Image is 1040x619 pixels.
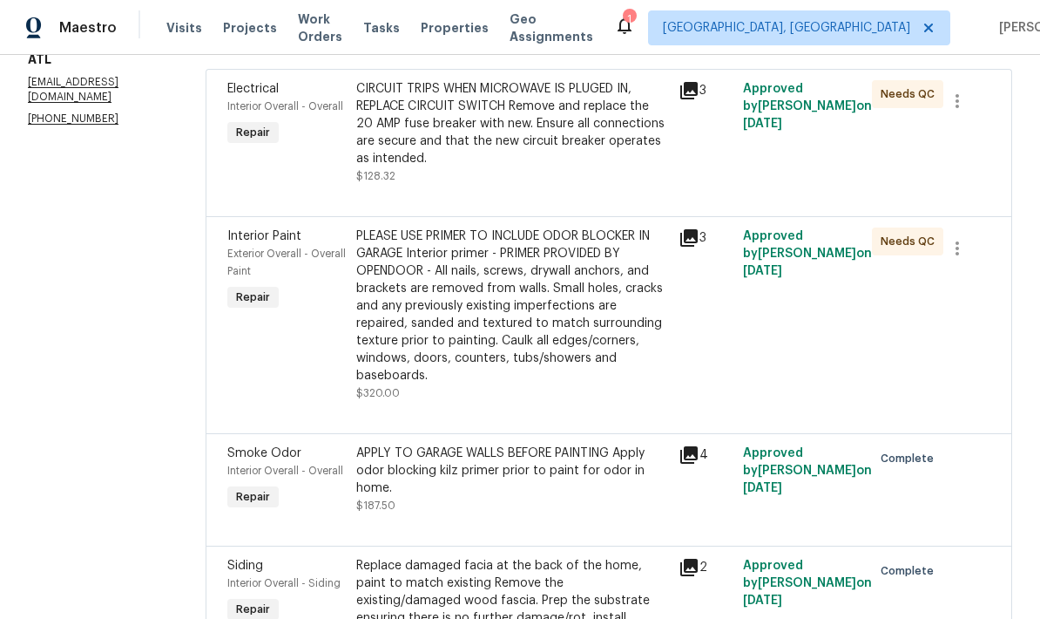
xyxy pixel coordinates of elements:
[356,228,668,384] div: PLEASE USE PRIMER TO INCLUDE ODOR BLOCKER IN GARAGE Interior primer - PRIMER PROVIDED BY OPENDOOR...
[663,19,910,37] span: [GEOGRAPHIC_DATA], [GEOGRAPHIC_DATA]
[229,488,277,506] span: Repair
[881,562,941,580] span: Complete
[679,80,733,101] div: 3
[743,118,782,130] span: [DATE]
[881,85,942,103] span: Needs QC
[227,466,343,476] span: Interior Overall - Overall
[356,171,395,181] span: $128.32
[743,595,782,607] span: [DATE]
[227,230,301,242] span: Interior Paint
[679,557,733,578] div: 2
[223,19,277,37] span: Projects
[227,248,346,276] span: Exterior Overall - Overall Paint
[227,560,263,572] span: Siding
[743,83,872,130] span: Approved by [PERSON_NAME] on
[227,447,301,459] span: Smoke Odor
[356,445,668,497] div: APPLY TO GARAGE WALLS BEFORE PAINTING Apply odor blocking kilz primer prior to paint for odor in ...
[421,19,489,37] span: Properties
[59,19,117,37] span: Maestro
[363,22,400,34] span: Tasks
[227,83,279,95] span: Electrical
[679,445,733,466] div: 4
[229,124,277,141] span: Repair
[227,101,343,112] span: Interior Overall - Overall
[881,450,941,467] span: Complete
[679,228,733,248] div: 3
[743,230,872,277] span: Approved by [PERSON_NAME] on
[356,500,395,511] span: $187.50
[356,80,668,167] div: CIRCUIT TRIPS WHEN MICROWAVE IS PLUGED IN, REPLACE CIRCUIT SWITCH Remove and replace the 20 AMP f...
[743,447,872,494] span: Approved by [PERSON_NAME] on
[356,388,400,398] span: $320.00
[166,19,202,37] span: Visits
[229,601,277,618] span: Repair
[881,233,942,250] span: Needs QC
[298,10,342,45] span: Work Orders
[227,578,341,588] span: Interior Overall - Siding
[743,560,872,607] span: Approved by [PERSON_NAME] on
[743,482,782,494] span: [DATE]
[229,289,277,306] span: Repair
[510,10,593,45] span: Geo Assignments
[743,265,782,277] span: [DATE]
[623,10,635,28] div: 1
